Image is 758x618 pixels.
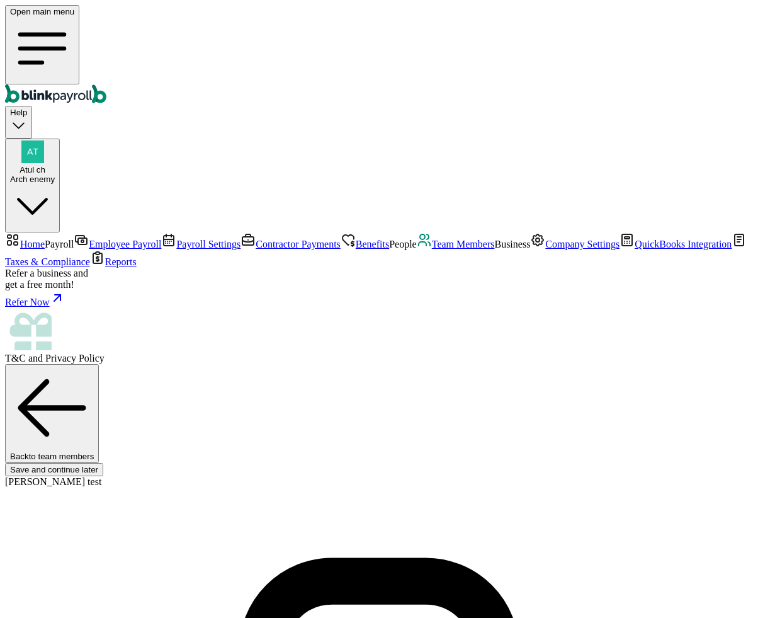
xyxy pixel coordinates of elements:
span: Back [10,452,94,461]
span: Employee Payroll [89,239,161,249]
span: to team members [29,452,94,461]
a: Payroll Settings [161,239,240,249]
button: Help [5,106,32,138]
button: Save and continue later [5,463,103,476]
a: Taxes & Compliance [5,239,747,267]
a: Home [5,239,45,249]
nav: Global [5,5,753,106]
a: Team Members [417,239,495,249]
span: Open main menu [10,7,74,16]
a: Reports [90,256,137,267]
span: Reports [105,256,137,267]
span: Business [494,239,530,249]
span: and [5,353,105,363]
span: Benefits [356,239,389,249]
button: Backto team members [5,364,99,463]
button: Open main menu [5,5,79,84]
span: QuickBooks Integration [635,239,732,249]
span: Team Members [432,239,495,249]
span: People [389,239,417,249]
div: Arch enemy [10,175,55,184]
span: Contractor Payments [256,239,341,249]
span: Help [10,108,27,117]
a: Company Settings [530,239,619,249]
span: Home [20,239,45,249]
a: Refer Now [5,290,753,308]
span: T&C [5,353,26,363]
nav: Sidebar [5,232,753,364]
a: Employee Payroll [74,239,161,249]
a: Contractor Payments [240,239,341,249]
span: Privacy Policy [45,353,105,363]
span: Taxes & Compliance [5,256,90,267]
a: QuickBooks Integration [619,239,732,249]
a: Benefits [341,239,389,249]
span: Payroll Settings [176,239,240,249]
div: Refer a business and get a free month! [5,268,753,290]
span: Payroll [45,239,74,249]
iframe: Chat Widget [695,558,758,618]
div: [PERSON_NAME] test [5,476,753,488]
span: Company Settings [545,239,619,249]
span: Atul ch [20,165,45,175]
button: Atul chArch enemy [5,139,60,232]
